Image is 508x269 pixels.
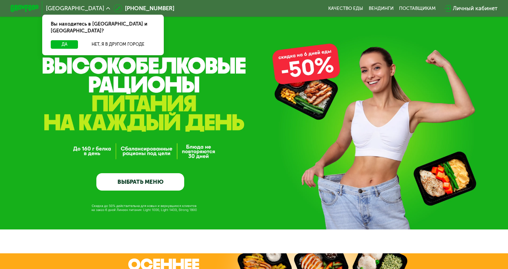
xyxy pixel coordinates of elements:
[81,40,155,49] button: Нет, я в другом городе
[453,4,497,13] div: Личный кабинет
[369,5,394,11] a: Вендинги
[328,5,363,11] a: Качество еды
[114,4,174,13] a: [PHONE_NUMBER]
[399,5,435,11] div: поставщикам
[46,5,104,11] span: [GEOGRAPHIC_DATA]
[96,173,184,191] a: ВЫБРАТЬ МЕНЮ
[42,15,163,40] div: Вы находитесь в [GEOGRAPHIC_DATA] и [GEOGRAPHIC_DATA]?
[51,40,78,49] button: Да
